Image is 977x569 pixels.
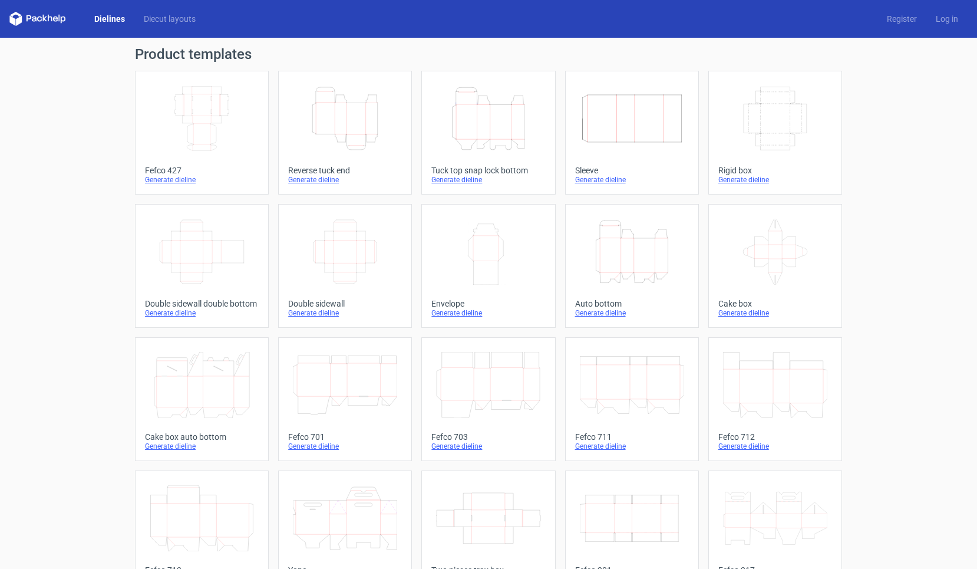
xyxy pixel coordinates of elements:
[288,166,402,175] div: Reverse tuck end
[877,13,926,25] a: Register
[575,175,689,185] div: Generate dieline
[135,337,269,461] a: Cake box auto bottomGenerate dieline
[421,71,555,195] a: Tuck top snap lock bottomGenerate dieline
[145,166,259,175] div: Fefco 427
[431,432,545,442] div: Fefco 703
[718,299,832,308] div: Cake box
[565,71,699,195] a: SleeveGenerate dieline
[718,175,832,185] div: Generate dieline
[145,175,259,185] div: Generate dieline
[575,308,689,318] div: Generate dieline
[288,299,402,308] div: Double sidewall
[278,71,412,195] a: Reverse tuck endGenerate dieline
[135,204,269,328] a: Double sidewall double bottomGenerate dieline
[135,71,269,195] a: Fefco 427Generate dieline
[708,204,842,328] a: Cake boxGenerate dieline
[278,337,412,461] a: Fefco 701Generate dieline
[926,13,968,25] a: Log in
[431,442,545,451] div: Generate dieline
[718,166,832,175] div: Rigid box
[565,204,699,328] a: Auto bottomGenerate dieline
[145,442,259,451] div: Generate dieline
[718,442,832,451] div: Generate dieline
[708,337,842,461] a: Fefco 712Generate dieline
[288,432,402,442] div: Fefco 701
[134,13,205,25] a: Diecut layouts
[145,308,259,318] div: Generate dieline
[431,166,545,175] div: Tuck top snap lock bottom
[145,432,259,442] div: Cake box auto bottom
[145,299,259,308] div: Double sidewall double bottom
[708,71,842,195] a: Rigid boxGenerate dieline
[431,175,545,185] div: Generate dieline
[565,337,699,461] a: Fefco 711Generate dieline
[575,299,689,308] div: Auto bottom
[575,442,689,451] div: Generate dieline
[421,204,555,328] a: EnvelopeGenerate dieline
[718,432,832,442] div: Fefco 712
[431,308,545,318] div: Generate dieline
[288,442,402,451] div: Generate dieline
[288,175,402,185] div: Generate dieline
[135,47,842,61] h1: Product templates
[421,337,555,461] a: Fefco 703Generate dieline
[575,432,689,442] div: Fefco 711
[718,308,832,318] div: Generate dieline
[85,13,134,25] a: Dielines
[278,204,412,328] a: Double sidewallGenerate dieline
[431,299,545,308] div: Envelope
[288,308,402,318] div: Generate dieline
[575,166,689,175] div: Sleeve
